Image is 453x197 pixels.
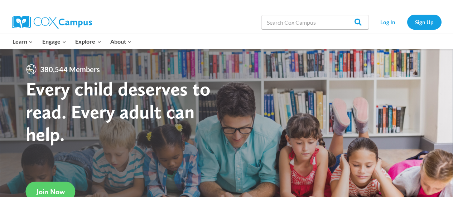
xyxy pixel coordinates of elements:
[13,37,33,46] span: Learn
[110,37,132,46] span: About
[261,15,369,29] input: Search Cox Campus
[407,15,442,29] a: Sign Up
[12,16,92,29] img: Cox Campus
[37,64,103,75] span: 380,544 Members
[26,77,211,146] strong: Every child deserves to read. Every adult can help.
[42,37,66,46] span: Engage
[37,187,65,196] span: Join Now
[75,37,101,46] span: Explore
[8,34,136,49] nav: Primary Navigation
[372,15,442,29] nav: Secondary Navigation
[372,15,404,29] a: Log In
